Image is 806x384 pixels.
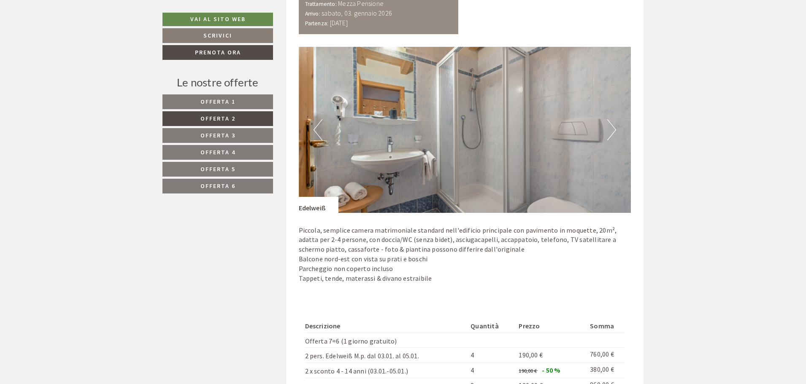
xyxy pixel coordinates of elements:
td: 380,00 € [587,363,625,378]
th: Somma [587,320,625,333]
a: Prenota ora [162,45,273,60]
span: Offerta 4 [200,148,235,156]
a: Vai al sito web [162,13,273,26]
small: Arrivo: [305,10,320,17]
span: Offerta 2 [200,115,235,122]
img: image [299,47,631,213]
div: Edelweiß [299,197,339,213]
b: sabato, 03. gennaio 2026 [322,9,392,17]
p: Piccola, semplice camera matrimoniale standard nell'edificio principale con pavimento in moquette... [299,226,631,283]
td: Offerta 7=6 (1 giorno gratuito) [305,333,468,348]
th: Quantità [467,320,515,333]
td: 2 x sconto 4 - 14 anni (03.01.-05.01.) [305,363,468,378]
a: Scrivici [162,28,273,43]
div: mercoledì [143,7,189,21]
small: Trattamento: [305,0,337,8]
span: Offerta 1 [200,98,235,105]
th: Prezzo [515,320,587,333]
div: Le nostre offerte [162,75,273,90]
td: 4 [467,363,515,378]
td: 4 [467,348,515,363]
div: Buon giorno, come possiamo aiutarla? [7,23,132,49]
button: Previous [314,119,322,140]
span: Offerta 5 [200,165,235,173]
div: [GEOGRAPHIC_DATA] [13,25,127,32]
span: - 50 % [542,366,560,374]
td: 2 pers. Edelweiß M.p. dal 03.01. al 05.01. [305,348,468,363]
td: 760,00 € [587,348,625,363]
button: Invia [290,222,333,237]
button: Next [607,119,616,140]
span: Offerta 6 [200,182,235,190]
span: 190,00 € [519,351,543,359]
small: Partenza: [305,20,329,27]
small: 09:03 [13,41,127,47]
b: [DATE] [330,19,348,27]
th: Descrizione [305,320,468,333]
span: Offerta 3 [200,132,235,139]
span: 190,00 € [519,368,537,374]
